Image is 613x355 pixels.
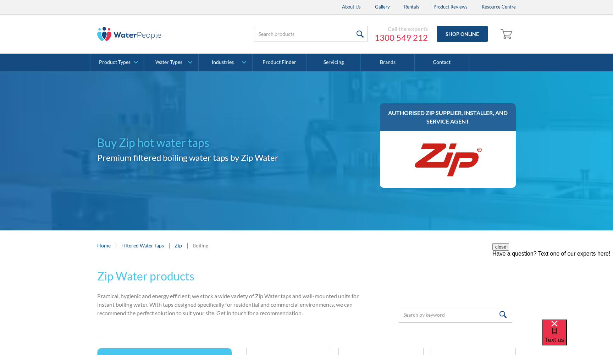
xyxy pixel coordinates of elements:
a: Home [97,242,111,249]
input: Search products [254,26,368,42]
input: Search by keyword [399,307,512,323]
div: Water Types [155,59,182,65]
div: | [186,241,189,250]
div: | [167,241,171,250]
div: Call the experts [375,25,428,32]
a: Product Types [90,54,144,71]
h2: Premium filtered boiling water taps by Zip Water [97,151,304,164]
div: Industries [212,59,234,65]
img: The Water People [97,27,161,41]
a: Contact [415,54,469,71]
a: Zip [175,242,182,249]
h3: AUTHORISED ZIP SUPPLIER, INSTALLER, AND SERVICE AGENT [387,109,509,126]
a: Product Finder [253,54,306,71]
a: Industries [199,54,252,71]
iframe: podium webchat widget prompt [492,243,613,328]
h2: Zip Water products [97,268,376,285]
a: 1300 549 212 [375,32,428,43]
div: Product Types [99,59,131,65]
h1: Buy Zip hot water taps [97,134,304,151]
a: Open empty cart [499,26,516,43]
a: Filtered Water Taps [121,242,164,249]
div: Boiling [193,242,208,249]
iframe: podium webchat widget bubble [542,319,613,355]
a: Brands [361,54,415,71]
a: Servicing [307,54,361,71]
div: | [114,241,118,250]
p: Practical, hygienic and energy efficient, we stock a wide variety of Zip Water taps and wall-moun... [97,292,376,317]
a: Shop Online [437,26,488,42]
img: shopping cart [501,28,514,39]
a: Water Types [144,54,198,71]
